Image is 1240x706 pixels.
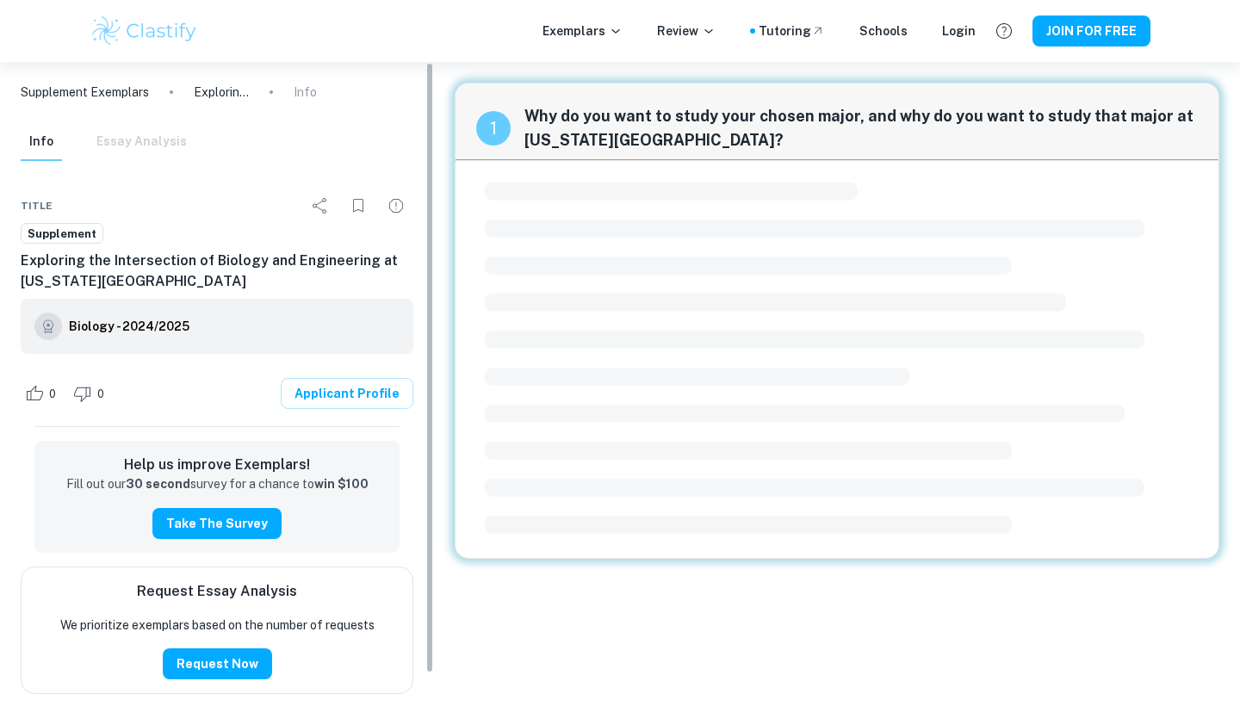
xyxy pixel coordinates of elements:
button: Help and Feedback [989,16,1019,46]
span: 0 [88,386,114,403]
h6: Request Essay Analysis [137,581,297,602]
p: Fill out our survey for a chance to [66,475,369,494]
div: Report issue [379,189,413,223]
strong: win $100 [314,477,369,491]
div: recipe [476,111,511,146]
h6: Exploring the Intersection of Biology and Engineering at [US_STATE][GEOGRAPHIC_DATA] [21,251,413,292]
a: Biology - 2024/2025 [69,313,189,340]
h6: Biology - 2024/2025 [69,317,189,336]
button: JOIN FOR FREE [1032,15,1150,46]
h6: Help us improve Exemplars! [48,455,386,475]
span: Supplement [22,226,102,243]
a: Applicant Profile [281,378,413,409]
img: Clastify logo [90,14,199,48]
div: Like [21,380,65,407]
p: Review [657,22,716,40]
button: Request Now [163,648,272,679]
button: Info [21,123,62,161]
div: Dislike [69,380,114,407]
a: Supplement Exemplars [21,83,149,102]
a: Supplement [21,223,103,245]
span: 0 [40,386,65,403]
span: Title [21,198,53,214]
span: Why do you want to study your chosen major, and why do you want to study that major at [US_STATE]... [524,104,1198,152]
p: Exemplars [542,22,623,40]
button: Take the Survey [152,508,282,539]
div: Bookmark [341,189,375,223]
div: Share [303,189,338,223]
a: Schools [859,22,908,40]
p: We prioritize exemplars based on the number of requests [60,616,375,635]
strong: 30 second [126,477,190,491]
p: Info [294,83,317,102]
p: Exploring the Intersection of Biology and Engineering at [US_STATE][GEOGRAPHIC_DATA] [194,83,249,102]
a: Tutoring [759,22,825,40]
a: Login [942,22,976,40]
